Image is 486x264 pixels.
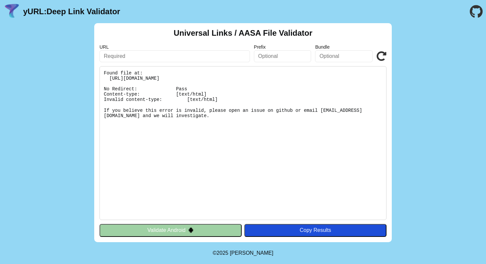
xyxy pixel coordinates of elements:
pre: Found file at: [URL][DOMAIN_NAME] No Redirect: Pass Content-type: [text/html] Invalid content-typ... [100,66,386,220]
input: Optional [315,50,373,62]
h2: Universal Links / AASA File Validator [174,28,312,38]
button: Validate Android [100,224,242,237]
label: Prefix [254,44,311,50]
footer: © [213,242,273,264]
input: Required [100,50,250,62]
img: droidIcon.svg [188,227,194,233]
input: Optional [254,50,311,62]
a: yURL:Deep Link Validator [23,7,120,16]
label: URL [100,44,250,50]
span: 2025 [217,250,228,256]
div: Copy Results [248,227,383,233]
img: yURL Logo [3,3,20,20]
button: Copy Results [244,224,386,237]
a: Michael Ibragimchayev's Personal Site [230,250,273,256]
label: Bundle [315,44,373,50]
